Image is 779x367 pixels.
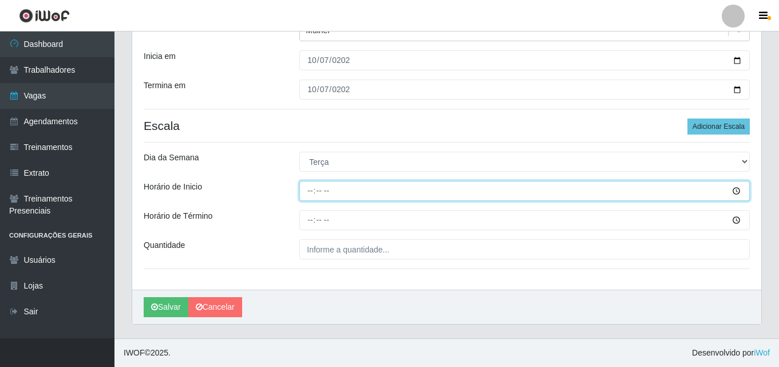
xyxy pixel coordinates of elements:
[188,297,242,317] a: Cancelar
[144,50,176,62] label: Inicia em
[144,181,202,193] label: Horário de Inicio
[299,210,750,230] input: 00:00
[144,80,185,92] label: Termina em
[299,239,750,259] input: Informe a quantidade...
[144,152,199,164] label: Dia da Semana
[692,347,770,359] span: Desenvolvido por
[144,119,750,133] h4: Escala
[144,210,212,222] label: Horário de Término
[124,348,145,357] span: IWOF
[754,348,770,357] a: iWof
[299,50,750,70] input: 00/00/0000
[687,119,750,135] button: Adicionar Escala
[144,297,188,317] button: Salvar
[299,181,750,201] input: 00:00
[19,9,70,23] img: CoreUI Logo
[144,239,185,251] label: Quantidade
[124,347,171,359] span: © 2025 .
[299,80,750,100] input: 00/00/0000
